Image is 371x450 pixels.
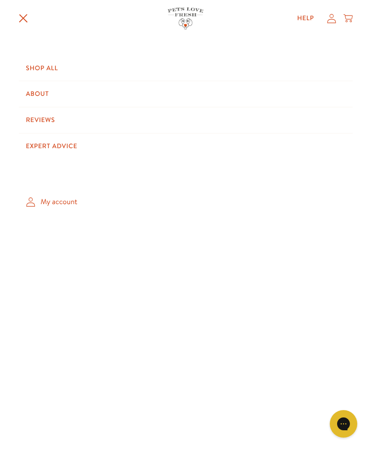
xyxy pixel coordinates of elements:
a: My account [19,189,353,216]
a: Help [290,9,322,28]
a: Expert Advice [19,133,353,159]
a: About [19,81,353,107]
img: Pets Love Fresh [168,7,203,29]
summary: Translation missing: en.sections.header.menu [11,6,35,30]
a: Shop All [19,56,353,81]
iframe: Gorgias live chat messenger [325,407,362,441]
a: Reviews [19,107,353,133]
